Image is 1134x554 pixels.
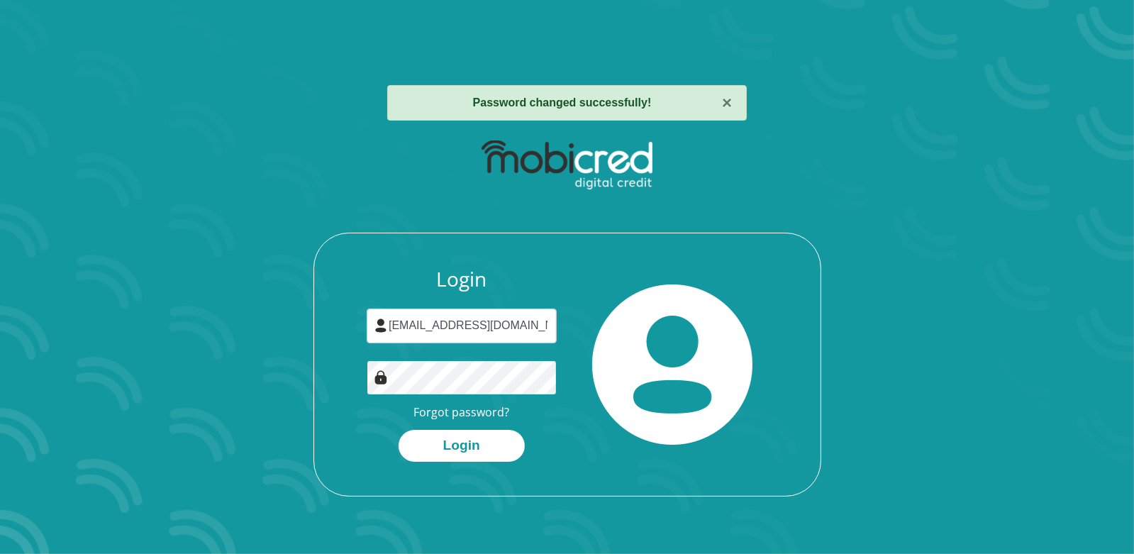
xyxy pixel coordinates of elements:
button: × [722,94,732,111]
input: Username [367,309,557,343]
a: Forgot password? [413,404,509,420]
img: user-icon image [374,318,388,333]
img: Image [374,370,388,384]
strong: Password changed successfully! [473,96,652,109]
h3: Login [367,267,557,292]
img: mobicred logo [482,140,652,190]
button: Login [399,430,525,462]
